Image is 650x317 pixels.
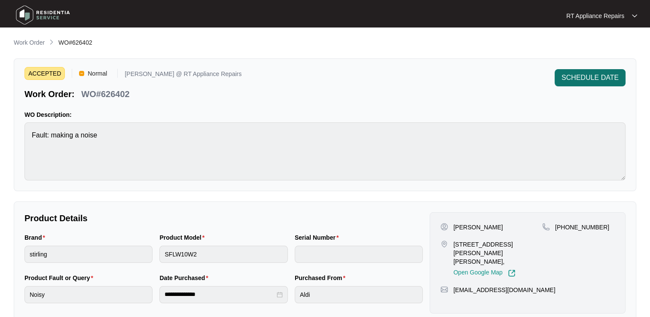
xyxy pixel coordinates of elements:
img: residentia service logo [13,2,73,28]
a: Open Google Map [453,269,515,277]
label: Purchased From [295,274,349,282]
label: Product Fault or Query [24,274,97,282]
button: SCHEDULE DATE [555,69,626,86]
label: Brand [24,233,49,242]
label: Product Model [159,233,208,242]
input: Product Fault or Query [24,286,153,303]
a: Work Order [12,38,46,48]
img: Link-External [508,269,516,277]
p: WO Description: [24,110,626,119]
label: Serial Number [295,233,342,242]
input: Purchased From [295,286,423,303]
input: Product Model [159,246,287,263]
p: Work Order [14,38,45,47]
span: ACCEPTED [24,67,65,80]
span: Normal [84,67,110,80]
img: map-pin [440,286,448,293]
input: Serial Number [295,246,423,263]
p: WO#626402 [81,88,129,100]
img: Vercel Logo [79,71,84,76]
p: Work Order: [24,88,74,100]
p: [PERSON_NAME] [453,223,503,232]
input: Date Purchased [165,290,275,299]
img: dropdown arrow [632,14,637,18]
textarea: Fault: making a noise [24,122,626,180]
span: WO#626402 [58,39,92,46]
label: Date Purchased [159,274,211,282]
img: user-pin [440,223,448,231]
img: map-pin [542,223,550,231]
p: [STREET_ADDRESS][PERSON_NAME][PERSON_NAME], [453,240,542,266]
p: [EMAIL_ADDRESS][DOMAIN_NAME] [453,286,555,294]
p: [PHONE_NUMBER] [555,223,609,232]
span: SCHEDULE DATE [562,73,619,83]
img: map-pin [440,240,448,248]
p: Product Details [24,212,423,224]
input: Brand [24,246,153,263]
p: [PERSON_NAME] @ RT Appliance Repairs [125,71,241,80]
p: RT Appliance Repairs [566,12,624,20]
img: chevron-right [48,39,55,46]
